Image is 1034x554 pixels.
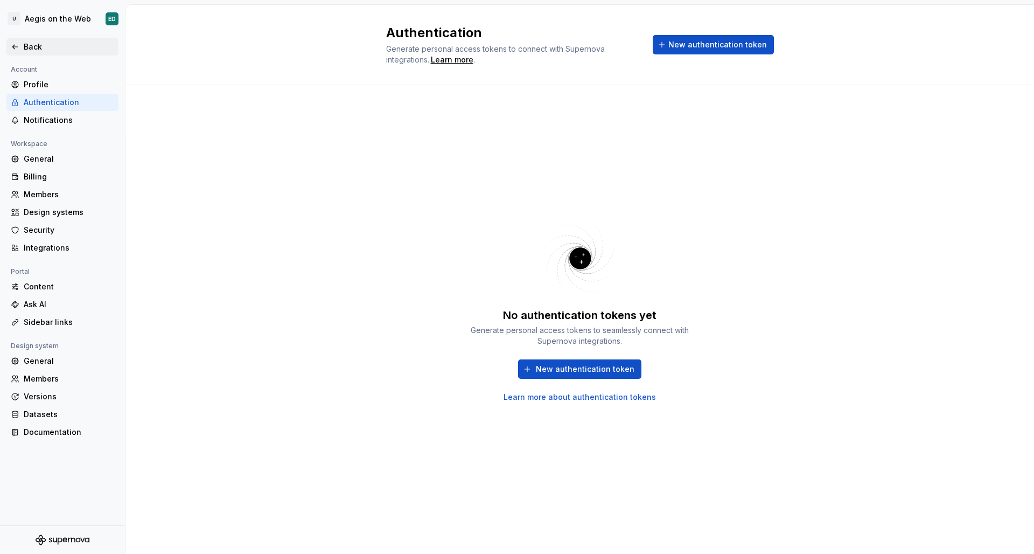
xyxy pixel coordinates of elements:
div: Billing [24,171,114,182]
a: Learn more [431,54,473,65]
a: Datasets [6,406,118,423]
h2: Authentication [386,24,640,41]
div: Back [24,41,114,52]
svg: Supernova Logo [36,535,89,545]
div: General [24,154,114,164]
div: Portal [6,265,34,278]
div: Generate personal access tokens to seamlessly connect with Supernova integrations. [467,325,693,347]
span: Generate personal access tokens to connect with Supernova integrations. [386,44,607,64]
a: Notifications [6,112,118,129]
div: Datasets [24,409,114,420]
div: Integrations [24,243,114,253]
a: General [6,150,118,168]
button: New authentication token [518,359,641,379]
div: Ask AI [24,299,114,310]
a: Documentation [6,424,118,441]
a: Members [6,186,118,203]
div: Members [24,373,114,384]
div: General [24,356,114,366]
div: Authentication [24,97,114,108]
div: Sidebar links [24,317,114,328]
a: Sidebar links [6,314,118,331]
div: ED [108,15,116,23]
div: Members [24,189,114,200]
div: Security [24,225,114,236]
div: Workspace [6,137,52,150]
div: Profile [24,79,114,90]
div: Notifications [24,115,114,126]
div: Content [24,281,114,292]
div: Design system [6,340,63,352]
span: New authentication token [536,364,634,375]
a: Security [6,221,118,239]
a: Back [6,38,118,56]
a: Profile [6,76,118,93]
span: . [429,56,475,64]
a: Versions [6,388,118,405]
span: New authentication token [668,39,767,50]
div: Design systems [24,207,114,218]
a: Members [6,370,118,387]
button: New authentication token [653,35,774,54]
a: Learn more about authentication tokens [504,392,656,403]
div: Aegis on the Web [25,13,91,24]
a: Content [6,278,118,295]
div: Documentation [24,427,114,438]
div: Versions [24,391,114,402]
a: General [6,352,118,370]
div: No authentication tokens yet [503,308,656,323]
button: UAegis on the WebED [2,7,123,31]
a: Design systems [6,204,118,221]
a: Authentication [6,94,118,111]
div: U [8,12,20,25]
a: Ask AI [6,296,118,313]
div: Account [6,63,41,76]
a: Billing [6,168,118,185]
a: Integrations [6,239,118,257]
